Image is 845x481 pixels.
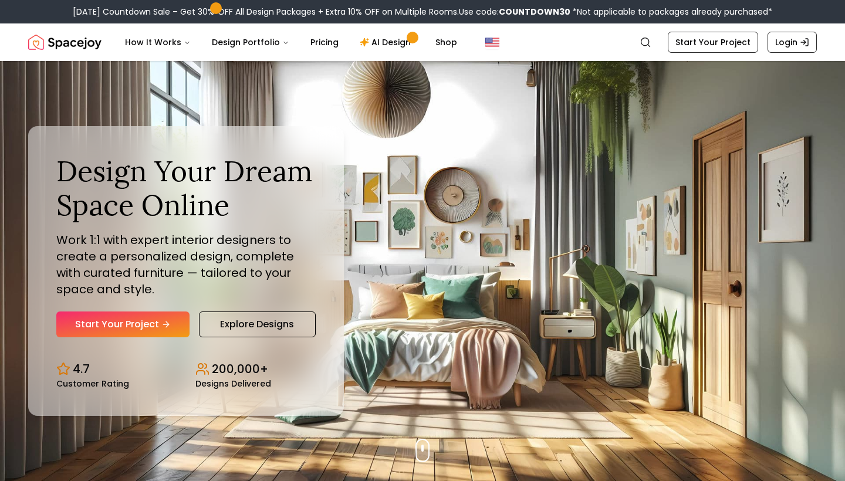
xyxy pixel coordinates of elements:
[195,380,271,388] small: Designs Delivered
[56,380,129,388] small: Customer Rating
[116,31,200,54] button: How It Works
[350,31,424,54] a: AI Design
[485,35,499,49] img: United States
[668,32,758,53] a: Start Your Project
[116,31,467,54] nav: Main
[499,6,570,18] b: COUNTDOWN30
[301,31,348,54] a: Pricing
[570,6,772,18] span: *Not applicable to packages already purchased*
[199,311,316,337] a: Explore Designs
[768,32,817,53] a: Login
[56,154,316,222] h1: Design Your Dream Space Online
[56,311,190,337] a: Start Your Project
[28,23,817,61] nav: Global
[28,31,102,54] a: Spacejoy
[202,31,299,54] button: Design Portfolio
[426,31,467,54] a: Shop
[56,351,316,388] div: Design stats
[56,232,316,297] p: Work 1:1 with expert interior designers to create a personalized design, complete with curated fu...
[459,6,570,18] span: Use code:
[73,6,772,18] div: [DATE] Countdown Sale – Get 30% OFF All Design Packages + Extra 10% OFF on Multiple Rooms.
[212,361,268,377] p: 200,000+
[73,361,90,377] p: 4.7
[28,31,102,54] img: Spacejoy Logo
